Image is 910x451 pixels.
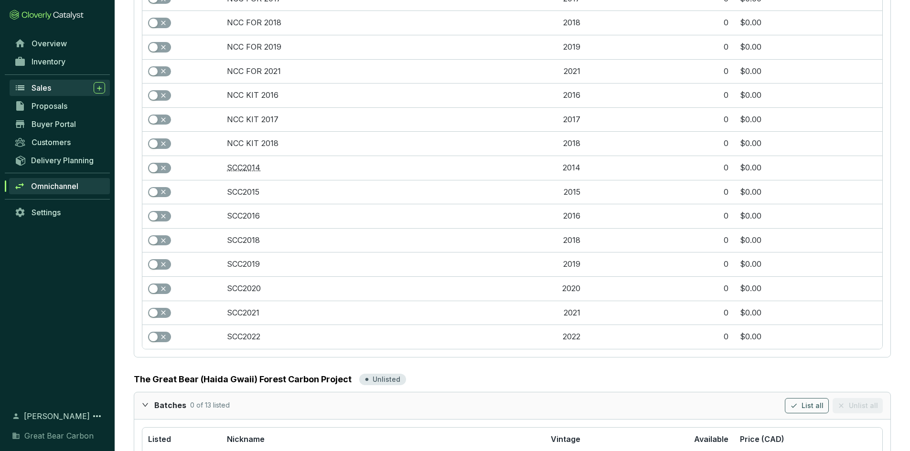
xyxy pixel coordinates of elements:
td: 2014 [488,156,587,180]
td: 2016 [488,83,587,107]
a: NCC FOR 2018 [227,18,281,27]
span: Price (CAD) [740,434,784,444]
a: SCC2014 [227,163,260,172]
section: $0.00 [740,187,877,198]
span: Proposals [32,101,67,111]
td: 2015 [488,180,587,204]
span: Sales [32,83,51,93]
span: Nickname [227,434,265,444]
td: SCC2021 [221,301,488,325]
span: Delivery Planning [31,156,94,165]
a: NCC KIT 2017 [227,115,278,124]
td: 2018 [488,131,587,156]
span: Omnichannel [31,181,78,191]
a: The Great Bear (Haida Gwaii) Forest Carbon Project [134,373,352,386]
a: SCC2015 [227,187,259,197]
a: SCC2019 [227,259,260,269]
span: List all [802,401,824,410]
td: NCC KIT 2016 [221,83,488,107]
a: Buyer Portal [10,116,110,132]
a: SCC2018 [227,235,260,245]
td: NCC KIT 2018 [221,131,488,156]
p: 0 of 13 listed [190,400,230,411]
td: SCC2020 [221,276,488,301]
section: $0.00 [740,163,877,173]
div: 0 [724,308,728,318]
section: $0.00 [740,308,877,318]
a: Settings [10,204,110,220]
div: 0 [724,187,728,198]
span: Vintage [551,434,580,444]
section: $0.00 [740,283,877,294]
div: 0 [724,259,728,270]
span: Available [694,434,728,444]
div: 0 [724,332,728,342]
div: expanded [142,398,154,412]
p: Batches [154,400,186,411]
a: Inventory [10,53,110,70]
a: SCC2016 [227,211,260,220]
span: Buyer Portal [32,119,76,129]
td: SCC2022 [221,325,488,349]
div: 0 [724,138,728,149]
td: 2018 [488,228,587,252]
a: Delivery Planning [10,152,110,168]
div: 0 [724,115,728,125]
td: 2018 [488,10,587,35]
span: Listed [148,434,171,444]
td: 2020 [488,276,587,301]
section: $0.00 [740,42,877,52]
div: 0 [724,90,728,101]
td: SCC2016 [221,204,488,228]
div: 0 [724,235,728,246]
td: 2021 [488,59,587,84]
td: 2017 [488,107,587,132]
span: Great Bear Carbon [24,430,94,441]
section: $0.00 [740,211,877,221]
div: 0 [724,66,728,77]
td: 2016 [488,204,587,228]
section: $0.00 [740,115,877,125]
section: $0.00 [740,235,877,246]
button: List all [785,398,829,413]
td: NCC KIT 2017 [221,107,488,132]
td: NCC FOR 2018 [221,10,488,35]
a: Sales [10,80,110,96]
span: expanded [142,401,149,408]
section: $0.00 [740,66,877,77]
a: SCC2020 [227,283,261,293]
td: 2022 [488,325,587,349]
td: 2019 [488,252,587,276]
div: 0 [724,283,728,294]
td: NCC FOR 2019 [221,35,488,59]
section: $0.00 [740,332,877,342]
span: Customers [32,137,71,147]
td: 2021 [488,301,587,325]
section: $0.00 [740,18,877,28]
a: NCC FOR 2021 [227,66,281,76]
section: $0.00 [740,138,877,149]
a: NCC KIT 2016 [227,90,278,100]
a: Customers [10,134,110,150]
a: Proposals [10,98,110,114]
a: NCC FOR 2019 [227,42,281,52]
div: 0 [724,211,728,221]
div: 0 [724,18,728,28]
span: Settings [32,208,61,217]
span: [PERSON_NAME] [24,410,90,422]
a: SCC2021 [227,308,259,317]
td: SCC2014 [221,156,488,180]
a: NCC KIT 2018 [227,138,278,148]
a: Overview [10,35,110,52]
span: Inventory [32,57,65,66]
span: Overview [32,39,67,48]
td: 2019 [488,35,587,59]
td: NCC FOR 2021 [221,59,488,84]
td: SCC2018 [221,228,488,252]
p: Unlisted [373,375,400,384]
td: SCC2019 [221,252,488,276]
section: $0.00 [740,90,877,101]
div: 0 [724,42,728,52]
div: 0 [724,163,728,173]
a: SCC2022 [227,332,260,341]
